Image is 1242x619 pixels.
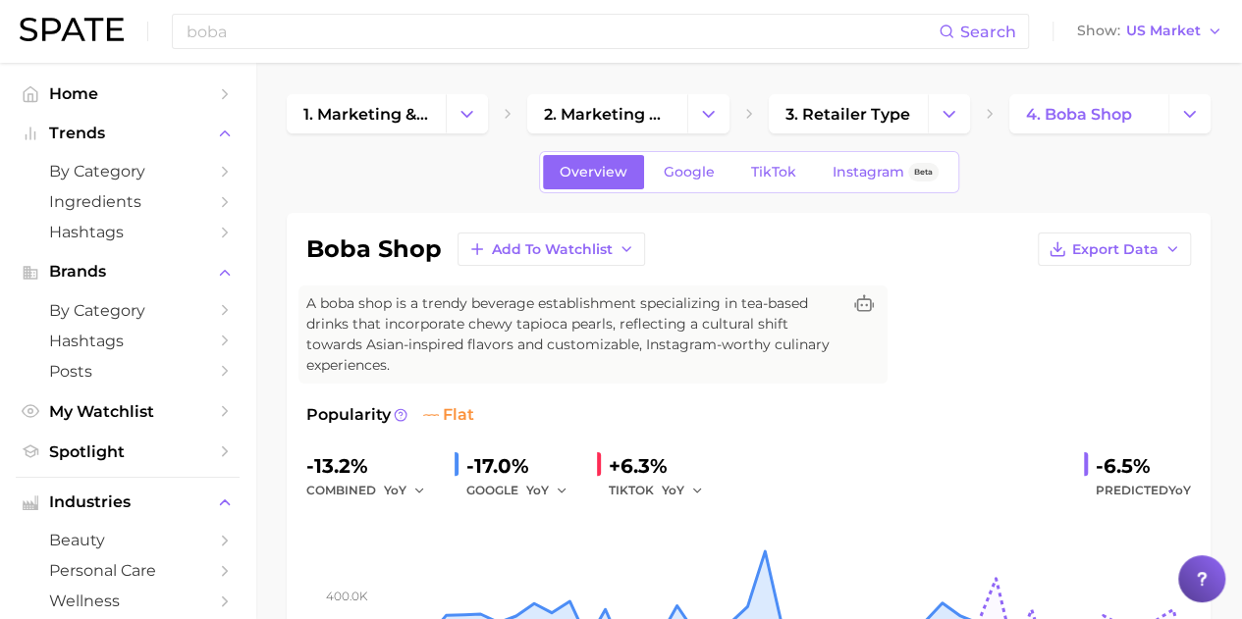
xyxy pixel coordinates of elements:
[16,78,240,109] a: Home
[16,356,240,387] a: Posts
[16,586,240,616] a: wellness
[49,192,206,211] span: Ingredients
[466,450,581,482] div: -17.0%
[49,561,206,580] span: personal care
[1077,26,1120,36] span: Show
[785,105,910,124] span: 3. retailer type
[1096,479,1191,502] span: Predicted
[384,479,426,502] button: YoY
[526,482,549,498] span: YoY
[446,94,488,133] button: Change Category
[1026,105,1132,124] span: 4. boba shop
[306,237,442,261] h1: boba shop
[306,479,439,502] div: combined
[49,362,206,381] span: Posts
[769,94,928,133] a: 3. retailer type
[49,531,206,549] span: beauty
[543,155,644,189] a: Overview
[960,23,1016,41] span: Search
[16,525,240,555] a: beauty
[1072,19,1227,44] button: ShowUS Market
[49,125,206,142] span: Trends
[928,94,970,133] button: Change Category
[185,15,939,48] input: Search here for a brand, industry, or ingredient
[492,241,613,258] span: Add to Watchlist
[49,223,206,241] span: Hashtags
[662,479,704,502] button: YoY
[423,403,474,427] span: flat
[664,164,715,181] span: Google
[1038,232,1191,266] button: Export Data
[526,479,568,502] button: YoY
[1096,450,1191,482] div: -6.5%
[49,442,206,461] span: Spotlight
[16,119,240,148] button: Trends
[647,155,731,189] a: Google
[306,403,391,427] span: Popularity
[544,105,670,124] span: 2. marketing & sales
[49,301,206,320] span: by Category
[20,18,124,41] img: SPATE
[1168,483,1191,497] span: YoY
[751,164,796,181] span: TikTok
[609,479,717,502] div: TIKTOK
[816,155,955,189] a: InstagramBeta
[49,493,206,511] span: Industries
[16,257,240,286] button: Brands
[16,326,240,356] a: Hashtags
[687,94,729,133] button: Change Category
[423,407,439,423] img: flat
[466,479,581,502] div: GOOGLE
[49,332,206,350] span: Hashtags
[16,555,240,586] a: personal care
[1168,94,1211,133] button: Change Category
[1072,241,1159,258] span: Export Data
[16,488,240,517] button: Industries
[49,592,206,610] span: wellness
[49,84,206,103] span: Home
[49,162,206,181] span: by Category
[560,164,627,181] span: Overview
[734,155,813,189] a: TikTok
[287,94,446,133] a: 1. marketing & sales
[16,156,240,186] a: by Category
[306,293,840,376] span: A boba shop is a trendy beverage establishment specializing in tea-based drinks that incorporate ...
[16,295,240,326] a: by Category
[16,437,240,467] a: Spotlight
[833,164,904,181] span: Instagram
[49,402,206,421] span: My Watchlist
[458,232,645,266] button: Add to Watchlist
[914,164,933,181] span: Beta
[609,450,717,482] div: +6.3%
[662,482,684,498] span: YoY
[16,186,240,217] a: Ingredients
[303,105,429,124] span: 1. marketing & sales
[384,482,406,498] span: YoY
[306,450,439,482] div: -13.2%
[16,217,240,247] a: Hashtags
[1009,94,1168,133] a: 4. boba shop
[527,94,686,133] a: 2. marketing & sales
[1126,26,1201,36] span: US Market
[49,263,206,281] span: Brands
[16,396,240,427] a: My Watchlist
